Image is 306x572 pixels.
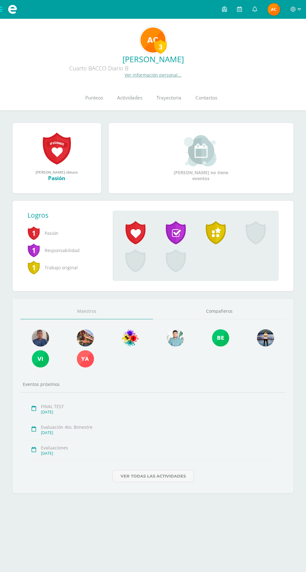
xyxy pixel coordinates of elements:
img: c41d019b26e4da35ead46476b645875d.png [212,329,229,347]
div: [DATE] [41,430,279,435]
span: Actividades [117,94,142,101]
span: Punteos [85,94,103,101]
img: e29994105dc3c498302d04bab28faecd.png [77,329,94,347]
img: 2790451410765bad2b69e4316271b4d3.png [268,3,280,16]
span: Pasión [27,225,103,242]
a: Ver todas las actividades [112,470,194,482]
div: Pasión [19,175,95,182]
a: Punteos [78,85,110,110]
span: Contactos [195,94,217,101]
a: Ver información personal... [125,72,181,78]
div: FINAL TEST [41,403,279,409]
span: 1 [27,243,40,257]
a: Trayectoria [149,85,188,110]
a: Actividades [110,85,149,110]
span: 1 [27,226,40,240]
img: 15ead7f1e71f207b867fb468c38fe54e.png [32,329,49,347]
div: Cuarto BACCO Diario B [5,64,192,72]
img: 86ad762a06db99f3d783afd7c36c2468.png [32,350,49,367]
img: 0f63e8005e7200f083a8d258add6f512.png [167,329,184,347]
a: Maestros [20,303,153,319]
div: [DATE] [41,409,279,415]
span: Responsabilidad [27,242,103,259]
a: Contactos [188,85,224,110]
span: 1 [27,260,40,275]
div: [DATE] [41,451,279,456]
div: Evaluación 4to. Bimestre [41,424,279,430]
span: Trayectoria [156,94,181,101]
img: event_small.png [184,135,218,166]
div: [PERSON_NAME] obtuvo [19,170,95,175]
span: Trabajo original [27,259,103,276]
div: Eventos próximos [20,381,286,387]
div: [PERSON_NAME] no tiene eventos [170,135,232,181]
div: Logros [27,211,108,220]
img: c490b80d80e9edf85c435738230cd812.png [122,329,139,347]
img: 62c276f9e5707e975a312ba56e3c64d5.png [257,329,274,347]
div: 3 [154,39,167,54]
div: Evaluaciones [41,445,279,451]
a: [PERSON_NAME] [5,54,301,64]
img: ecca0b378a48b7ab4b91c770ef05ad6a.png [141,28,165,53]
img: f1de0090d169917daf4d0a2768869178.png [77,350,94,367]
a: Compañeros [153,303,286,319]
